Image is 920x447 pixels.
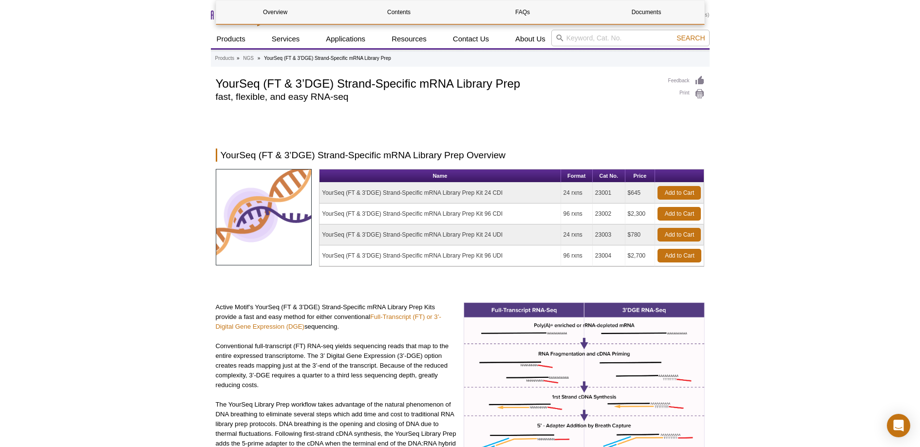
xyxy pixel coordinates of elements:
td: $780 [625,224,656,245]
p: Conventional full-transcript (FT) RNA-seq yields sequencing reads that map to the entire expresse... [216,341,457,390]
li: » [237,56,240,61]
a: FAQs [464,0,582,24]
a: Products [211,30,251,48]
li: » [258,56,261,61]
th: Price [625,169,656,183]
a: Add to Cart [657,228,701,242]
td: 23003 [593,224,625,245]
p: Active Motif’s YourSeq (FT & 3’DGE) Strand-Specific mRNA Library Prep Kits provide a fast and eas... [216,302,457,332]
a: Add to Cart [657,186,701,200]
td: 24 rxns [561,183,593,204]
a: Add to Cart [657,249,701,262]
input: Keyword, Cat. No. [551,30,710,46]
td: 23001 [593,183,625,204]
a: Contents [340,0,458,24]
th: Format [561,169,593,183]
th: Cat No. [593,169,625,183]
a: Feedback [668,75,705,86]
a: Overview [216,0,335,24]
td: 96 rxns [561,204,593,224]
a: About Us [509,30,551,48]
td: YourSeq (FT & 3’DGE) Strand-Specific mRNA Library Prep Kit 96 CDI [319,204,561,224]
td: YourSeq (FT & 3’DGE) Strand-Specific mRNA Library Prep Kit 96 UDI [319,245,561,266]
a: NGS [243,54,254,63]
td: 23002 [593,204,625,224]
img: RNA-Seq Services [216,169,312,265]
td: YourSeq (FT & 3’DGE) Strand-Specific mRNA Library Prep Kit 24 CDI [319,183,561,204]
a: Services [266,30,306,48]
h2: YourSeq (FT & 3’DGE) Strand-Specific mRNA Library Prep Overview [216,149,705,162]
td: YourSeq (FT & 3’DGE) Strand-Specific mRNA Library Prep Kit 24 UDI [319,224,561,245]
td: 24 rxns [561,224,593,245]
th: Name [319,169,561,183]
a: Contact Us [447,30,495,48]
a: Print [668,89,705,99]
li: YourSeq (FT & 3’DGE) Strand-Specific mRNA Library Prep [264,56,391,61]
a: Documents [587,0,706,24]
td: $645 [625,183,656,204]
a: Resources [386,30,432,48]
h1: YourSeq (FT & 3’DGE) Strand-Specific mRNA Library Prep [216,75,658,90]
a: Applications [320,30,371,48]
td: $2,700 [625,245,656,266]
td: 23004 [593,245,625,266]
td: $2,300 [625,204,656,224]
a: Add to Cart [657,207,701,221]
button: Search [674,34,708,42]
div: Open Intercom Messenger [887,414,910,437]
td: 96 rxns [561,245,593,266]
a: Products [215,54,234,63]
h2: fast, flexible, and easy RNA-seq [216,93,658,101]
span: Search [676,34,705,42]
